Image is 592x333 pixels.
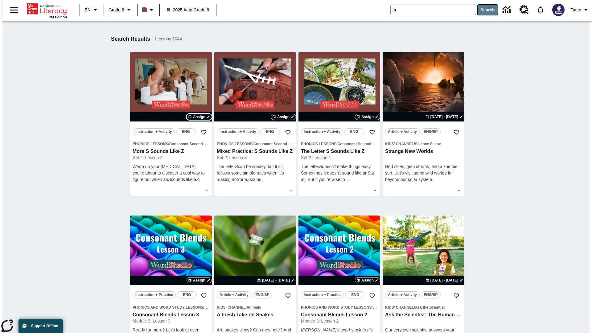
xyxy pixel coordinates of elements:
[499,2,516,18] a: Data Center
[260,128,280,135] button: ENG
[167,7,209,13] span: 2025 Auto Grade 6
[217,141,294,147] span: Topic: Phonics Lessons/Consonant Second Sounds
[130,52,212,196] div: lesson details
[385,141,462,147] span: Topic: Kids' Channel/Science Scene
[247,305,261,310] span: Animals
[355,277,380,283] button: Assign Choose Dates
[338,142,386,146] span: Consonant Second Sounds
[266,129,274,135] span: ENG
[168,177,171,182] em: S
[139,4,158,15] button: Class color is dark brown. Change class color
[385,304,462,310] span: Topic: Kids' Channel/Ask the Scientist
[385,128,420,135] button: Article + Activity
[85,7,91,13] span: EN
[301,142,336,146] span: Phonics Lessons
[27,2,67,19] div: Home
[372,305,377,310] span: /
[133,141,209,147] span: Topic: Phonics Lessons/Consonant Second Sounds
[198,290,209,301] button: Add to Favorites
[220,129,256,135] span: Instruction + Activity
[168,142,169,146] span: /
[133,305,203,310] span: Phonics and Word Study Lessons
[301,291,344,298] button: Instruction + Practice
[345,291,365,298] button: ENG
[414,305,415,310] span: /
[176,128,196,135] button: ENG
[187,114,212,120] button: Assign Choose Dates
[111,36,150,42] h1: Search Results
[367,127,378,138] button: Add to Favorites
[246,305,247,310] span: /
[253,142,302,146] span: Consonant Second Sounds
[196,177,199,182] em: Z
[31,324,58,328] span: Support Offline
[301,163,378,183] p: The letter doesn't make things easy. Sometimes it doesn't sound like an at all. But if you're wis...
[304,292,341,298] span: Instruction + Practice
[552,4,565,16] img: Avatar
[451,290,462,301] button: Add to Favorites
[415,305,445,310] span: Ask the Scientist
[217,163,294,183] p: The letter can be sneaky, but it still follows some simple rules when it's making an or a sound.
[355,114,380,120] button: Assign Choose Dates
[344,128,364,135] button: ENG
[18,319,63,333] button: Support Offline
[385,305,414,310] span: Kids' Channel
[133,304,209,310] span: Topic: Phonics and Word Study Lessons/Consonant Blends
[350,129,358,135] span: ENG
[217,148,294,155] h3: Mixed Practice: S Sounds Like Z
[361,114,374,120] span: Assign
[351,292,359,298] span: ENG
[298,52,380,196] div: lesson details
[203,305,208,310] span: /
[430,277,458,283] span: [DATE] - [DATE]
[204,305,237,310] span: Consonant Blends
[106,4,135,15] button: Grade: Grade 6, Select a grade
[532,2,549,18] a: Notifications
[421,128,441,135] button: ENG/SP
[235,164,238,169] em: S
[301,141,378,147] span: Topic: Phonics Lessons/Consonant Second Sounds
[256,277,296,283] button: Aug 26 - Aug 26 Choose Dates
[286,186,295,195] button: Show Details
[388,292,417,298] span: Article + Activity
[385,148,462,155] h3: Strange New Worlds
[282,290,294,301] button: Add to Favorites
[262,277,290,283] span: [DATE] - [DATE]
[253,291,272,298] button: ENG/SP
[135,129,172,135] span: Instruction + Activity
[202,186,211,195] button: Show Details
[301,128,343,135] button: Instruction + Activity
[155,36,182,42] span: Lessons : 1044
[336,142,337,146] span: /
[217,304,294,310] span: Topic: Kids' Channel/Animals
[391,5,476,15] input: search field
[217,291,251,298] button: Article + Activity
[169,142,218,146] span: Consonant Second Sounds
[277,114,290,120] span: Assign
[247,177,250,182] em: Z
[370,186,380,195] button: Show Details
[217,142,252,146] span: Phonics Lessons
[133,128,175,135] button: Instruction + Activity
[255,292,269,298] span: ENG/SP
[301,305,372,310] span: Phonics and Word Study Lessons
[301,304,378,310] span: Topic: Phonics and Word Study Lessons/Consonant Blends
[424,277,464,283] button: Aug 24 - Aug 24 Choose Dates
[133,312,209,318] h3: Consonant Blends Lesson 3
[385,142,414,146] span: Kids' Channel
[187,277,212,283] button: Assign Choose Dates
[135,292,173,298] span: Instruction + Practice
[217,312,294,318] h3: A Fresh Take on Snakes
[478,5,498,15] button: Search
[217,128,259,135] button: Instruction + Activity
[193,114,205,120] span: Assign
[271,114,296,120] button: Assign Choose Dates
[383,52,464,196] div: lesson details
[454,186,464,195] button: Show Details
[424,114,464,120] button: Aug 24 - Aug 24 Choose Dates
[183,292,191,298] span: ENG
[182,129,190,135] span: ENG
[82,4,102,15] button: Language: EN, Select a language
[361,277,374,283] span: Assign
[424,129,438,135] span: ENG/SP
